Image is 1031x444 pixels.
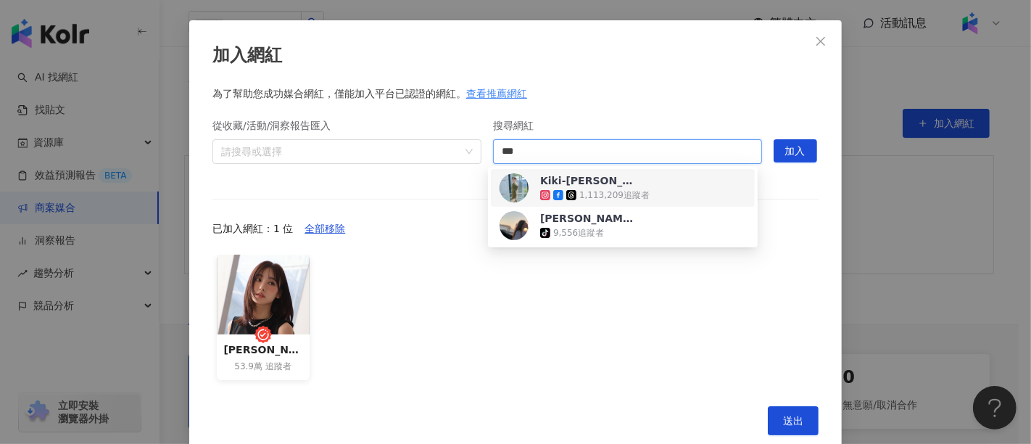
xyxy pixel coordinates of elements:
input: 搜尋網紅 [502,140,753,163]
label: 從收藏/活動/洞察報告匯入 [212,118,341,133]
button: 全部移除 [293,217,357,240]
button: 加入 [774,139,817,163]
span: close [815,36,827,47]
div: 為了幫助您成功媒合網紅，僅能加入平台已認證的網紅。 [212,86,819,102]
div: 加入網紅 [212,44,819,68]
div: 9,556 追蹤者 [553,227,604,239]
button: 送出 [768,406,819,435]
img: KOL Avatar [500,211,529,240]
span: 53.9萬 [234,361,262,373]
div: 已加入網紅：1 位 [212,217,819,240]
div: 1,113,209 追蹤者 [579,189,650,202]
span: 送出 [783,415,803,427]
button: Close [806,27,835,56]
div: 查看推薦網紅 [466,86,527,102]
div: [PERSON_NAME] [224,342,302,358]
div: 林萱瑜🐟 [491,207,755,244]
img: KOL Avatar [500,173,529,202]
span: 追蹤者 [265,361,291,373]
div: Kiki-林萱瑜 [491,169,755,207]
span: 全部移除 [305,218,345,241]
div: Kiki-[PERSON_NAME] [540,173,634,188]
label: 搜尋網紅 [493,118,544,133]
div: [PERSON_NAME]🐟 [540,211,634,226]
span: 加入 [785,140,806,163]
